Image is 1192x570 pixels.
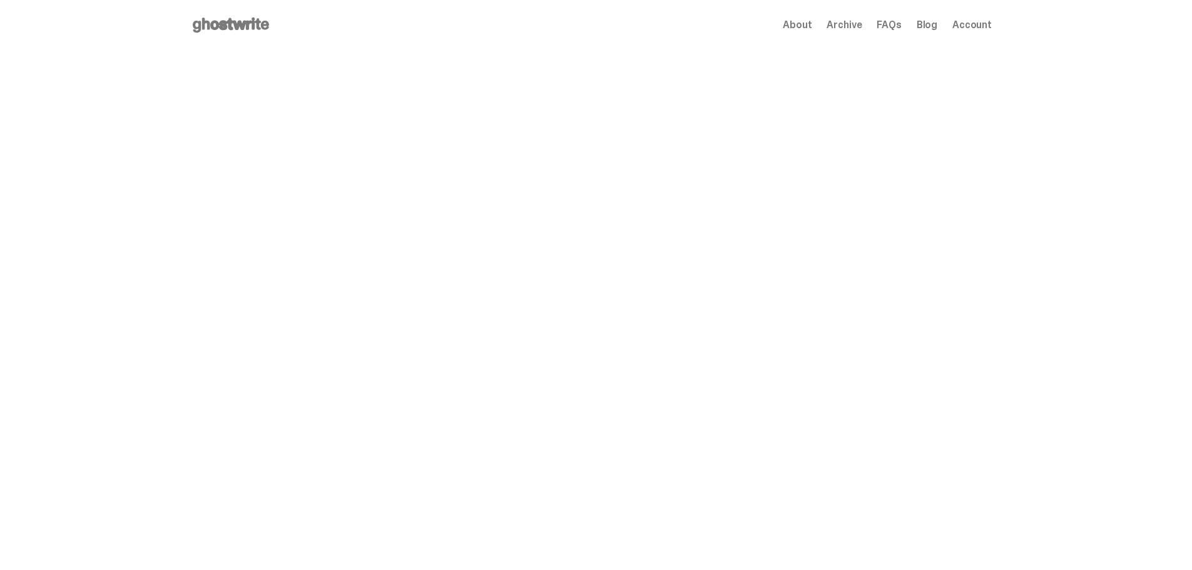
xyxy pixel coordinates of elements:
[952,20,992,30] a: Account
[917,20,937,30] a: Blog
[783,20,812,30] a: About
[827,20,862,30] a: Archive
[877,20,901,30] a: FAQs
